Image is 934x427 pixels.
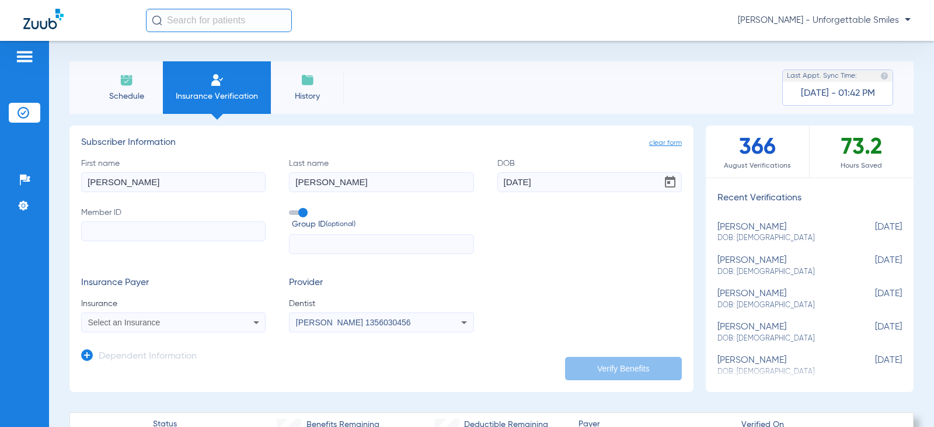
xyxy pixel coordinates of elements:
[801,88,875,99] span: [DATE] - 01:42 PM
[81,277,266,289] h3: Insurance Payer
[844,355,902,377] span: [DATE]
[81,158,266,192] label: First name
[565,357,682,380] button: Verify Benefits
[844,289,902,310] span: [DATE]
[292,218,473,231] span: Group ID
[497,158,682,192] label: DOB
[844,255,902,277] span: [DATE]
[81,137,682,149] h3: Subscriber Information
[81,298,266,310] span: Insurance
[738,15,911,26] span: [PERSON_NAME] - Unforgettable Smiles
[880,72,888,80] img: last sync help info
[717,233,844,244] span: DOB: [DEMOGRAPHIC_DATA]
[301,73,315,87] img: History
[717,267,844,277] span: DOB: [DEMOGRAPHIC_DATA]
[289,158,473,192] label: Last name
[810,126,914,178] div: 73.2
[120,73,134,87] img: Schedule
[23,9,64,29] img: Zuub Logo
[172,91,262,102] span: Insurance Verification
[289,277,473,289] h3: Provider
[99,351,197,363] h3: Dependent Information
[296,318,411,327] span: [PERSON_NAME] 1356030456
[717,322,844,343] div: [PERSON_NAME]
[717,334,844,344] span: DOB: [DEMOGRAPHIC_DATA]
[706,126,810,178] div: 366
[497,172,682,192] input: DOBOpen calendar
[717,300,844,311] span: DOB: [DEMOGRAPHIC_DATA]
[326,218,356,231] small: (optional)
[152,15,162,26] img: Search Icon
[658,171,682,194] button: Open calendar
[81,172,266,192] input: First name
[99,91,154,102] span: Schedule
[706,193,914,204] h3: Recent Verifications
[280,91,335,102] span: History
[787,70,857,82] span: Last Appt. Sync Time:
[717,222,844,244] div: [PERSON_NAME]
[81,207,266,255] label: Member ID
[649,137,682,149] span: clear form
[717,355,844,377] div: [PERSON_NAME]
[81,221,266,241] input: Member ID
[844,222,902,244] span: [DATE]
[15,50,34,64] img: hamburger-icon
[210,73,224,87] img: Manual Insurance Verification
[810,160,914,172] span: Hours Saved
[844,322,902,343] span: [DATE]
[289,298,473,310] span: Dentist
[717,289,844,310] div: [PERSON_NAME]
[88,318,161,327] span: Select an Insurance
[146,9,292,32] input: Search for patients
[717,255,844,277] div: [PERSON_NAME]
[289,172,473,192] input: Last name
[706,160,809,172] span: August Verifications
